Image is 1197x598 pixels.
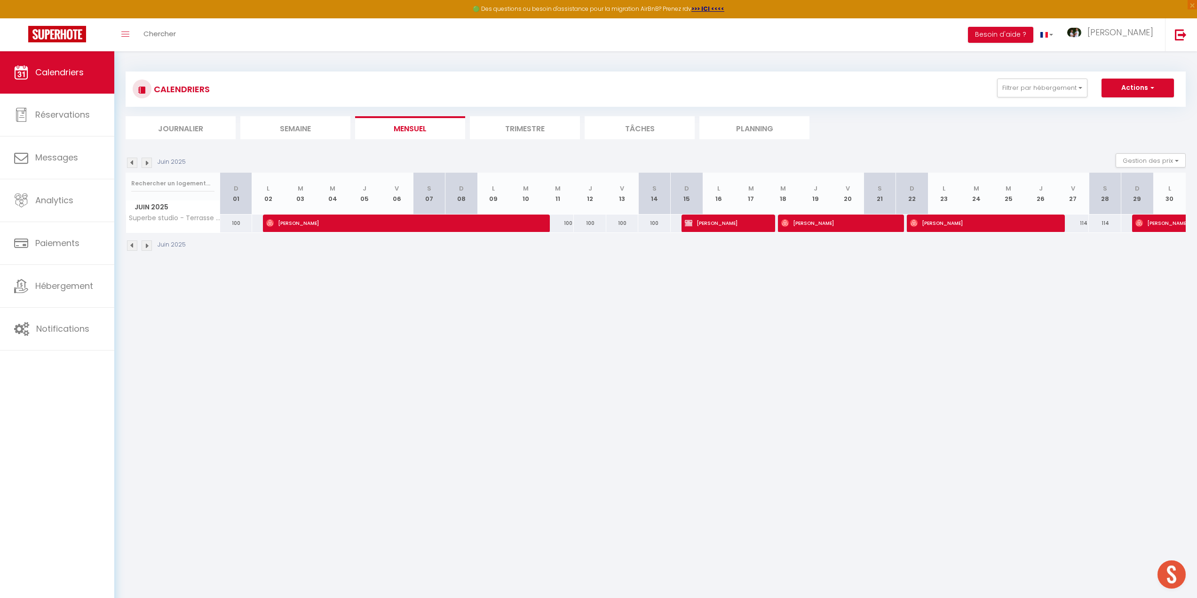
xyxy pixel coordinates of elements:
th: 22 [896,173,928,215]
th: 14 [638,173,670,215]
abbr: L [943,184,945,193]
th: 16 [703,173,735,215]
th: 06 [381,173,413,215]
th: 10 [509,173,541,215]
abbr: L [492,184,495,193]
th: 04 [317,173,349,215]
img: logout [1175,29,1187,40]
th: 18 [767,173,799,215]
p: Juin 2025 [158,240,186,249]
span: [PERSON_NAME] [266,214,533,232]
div: 100 [542,215,574,232]
abbr: L [717,184,720,193]
span: Réservations [35,109,90,120]
div: 100 [574,215,606,232]
abbr: V [395,184,399,193]
th: 24 [960,173,992,215]
th: 07 [413,173,445,215]
abbr: M [523,184,529,193]
span: [PERSON_NAME] [910,214,1049,232]
th: 03 [284,173,316,215]
span: [PERSON_NAME] [685,214,760,232]
button: Filtrer par hébergement [997,79,1087,97]
a: >>> ICI <<<< [691,5,724,13]
abbr: V [846,184,850,193]
abbr: J [814,184,817,193]
div: 114 [1089,215,1121,232]
a: Chercher [136,18,183,51]
span: Chercher [143,29,176,39]
th: 09 [477,173,509,215]
abbr: M [780,184,786,193]
th: 17 [735,173,767,215]
abbr: M [1006,184,1011,193]
abbr: M [974,184,979,193]
li: Mensuel [355,116,465,139]
abbr: L [1168,184,1171,193]
abbr: M [555,184,561,193]
span: Analytics [35,194,73,206]
span: Messages [35,151,78,163]
abbr: S [427,184,431,193]
th: 08 [445,173,477,215]
span: Hébergement [35,280,93,292]
abbr: D [234,184,238,193]
abbr: D [684,184,689,193]
abbr: S [1103,184,1107,193]
button: Actions [1102,79,1174,97]
div: 114 [1057,215,1089,232]
abbr: J [363,184,366,193]
abbr: L [267,184,270,193]
div: 100 [638,215,670,232]
th: 23 [928,173,960,215]
div: Ouvrir le chat [1157,560,1186,589]
div: 100 [220,215,252,232]
th: 12 [574,173,606,215]
th: 25 [992,173,1024,215]
abbr: J [1039,184,1043,193]
abbr: M [748,184,754,193]
th: 29 [1121,173,1153,215]
abbr: V [620,184,624,193]
abbr: D [1135,184,1140,193]
th: 13 [606,173,638,215]
th: 26 [1024,173,1056,215]
th: 01 [220,173,252,215]
abbr: S [652,184,657,193]
button: Gestion des prix [1116,153,1186,167]
a: ... [PERSON_NAME] [1060,18,1165,51]
th: 21 [864,173,896,215]
li: Journalier [126,116,236,139]
th: 15 [671,173,703,215]
li: Trimestre [470,116,580,139]
th: 30 [1153,173,1186,215]
li: Planning [699,116,809,139]
th: 27 [1057,173,1089,215]
span: Paiements [35,237,79,249]
img: Super Booking [28,26,86,42]
span: Superbe studio - Terrasse 360° avec vue mer [127,215,222,222]
abbr: D [459,184,464,193]
span: [PERSON_NAME] [781,214,888,232]
abbr: D [910,184,914,193]
li: Tâches [585,116,695,139]
abbr: S [878,184,882,193]
th: 20 [832,173,864,215]
span: Calendriers [35,66,84,78]
li: Semaine [240,116,350,139]
div: 100 [606,215,638,232]
th: 11 [542,173,574,215]
abbr: M [330,184,335,193]
abbr: J [588,184,592,193]
th: 19 [799,173,831,215]
th: 05 [349,173,381,215]
p: Juin 2025 [158,158,186,167]
button: Besoin d'aide ? [968,27,1033,43]
h3: CALENDRIERS [151,79,210,100]
img: ... [1067,28,1081,37]
span: Juin 2025 [126,200,220,214]
span: Notifications [36,323,89,335]
th: 28 [1089,173,1121,215]
span: [PERSON_NAME] [1087,26,1153,38]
